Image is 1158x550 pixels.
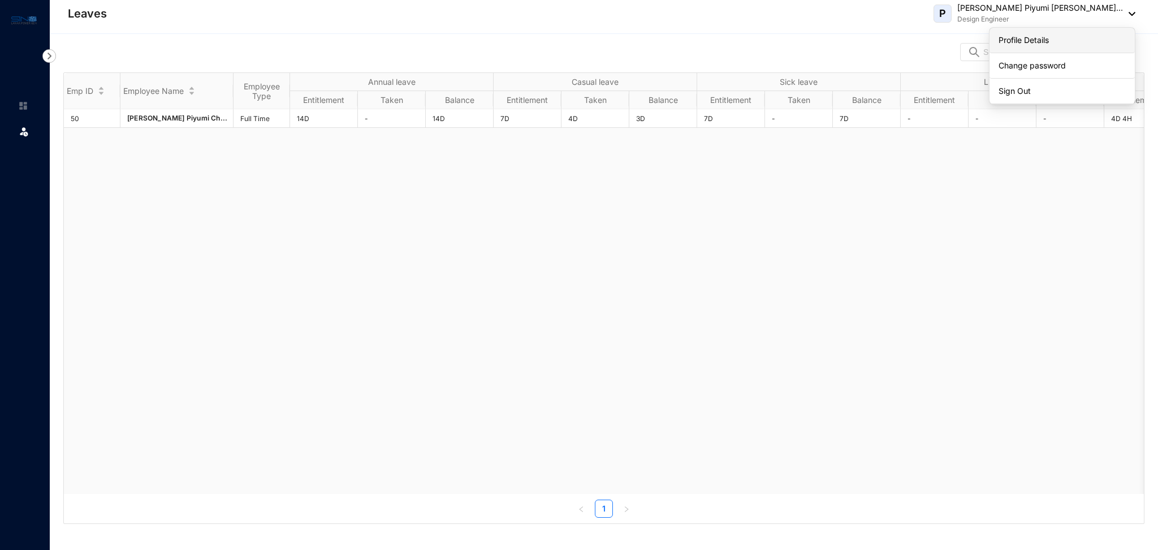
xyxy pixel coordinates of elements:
th: Lieu leave [901,73,1104,91]
img: leave.99b8a76c7fa76a53782d.svg [18,126,29,137]
li: 1 [595,500,613,518]
th: Employee Name [120,73,234,109]
td: 14D [426,109,494,128]
td: 7D [833,109,901,128]
img: home-unselected.a29eae3204392db15eaf.svg [18,101,28,111]
th: Entitlement [290,91,358,109]
td: 7D [494,109,561,128]
span: P [939,8,946,19]
li: Previous Page [572,500,590,518]
th: Casual leave [494,73,697,91]
input: Search [983,44,1082,61]
span: left [578,506,585,513]
td: Full Time [234,109,290,128]
li: Next Page [617,500,636,518]
th: Taken [358,91,426,109]
th: Sick leave [697,73,901,91]
td: 3D [629,109,697,128]
td: 50 [64,109,120,128]
p: Leaves [68,6,107,22]
th: Emp ID [64,73,120,109]
th: Taken [969,91,1036,109]
img: search.8ce656024d3affaeffe32e5b30621cb7.svg [967,46,981,58]
li: Home [9,94,36,117]
p: Design Engineer [957,14,1123,25]
img: dropdown-black.8e83cc76930a90b1a4fdb6d089b7bf3a.svg [1123,12,1135,16]
th: Balance [629,91,697,109]
td: 7D [697,109,765,128]
th: Balance [833,91,901,109]
td: 14D [290,109,358,128]
th: Balance [426,91,494,109]
th: Entitlement [901,91,969,109]
p: [PERSON_NAME] Piyumi [PERSON_NAME]... [957,2,1123,14]
th: Entitlement [697,91,765,109]
td: - [765,109,833,128]
img: logo [11,14,37,27]
th: Taken [765,91,833,109]
span: [PERSON_NAME] Piyumi Ch... [127,114,227,122]
th: Taken [561,91,629,109]
td: - [969,109,1036,128]
span: Employee Name [123,86,184,96]
button: right [617,500,636,518]
th: Entitlement [494,91,561,109]
button: left [572,500,590,518]
td: - [358,109,426,128]
th: Annual leave [290,73,494,91]
th: Employee Type [234,73,290,109]
a: 1 [595,500,612,517]
img: nav-icon-right.af6afadce00d159da59955279c43614e.svg [42,49,56,63]
td: 4D [561,109,629,128]
span: right [623,506,630,513]
td: - [901,109,969,128]
span: Emp ID [67,86,93,96]
td: - [1036,109,1104,128]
